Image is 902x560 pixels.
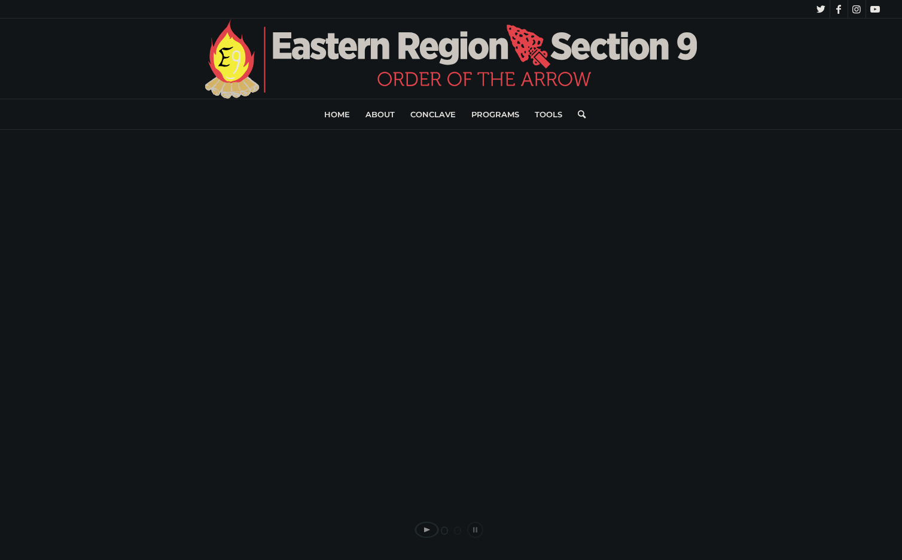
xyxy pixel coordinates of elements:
[464,99,527,129] a: Programs
[527,99,570,129] a: Tools
[454,526,461,535] a: jump to slide 2
[570,99,586,129] a: Search
[403,99,464,129] a: Conclave
[535,109,562,119] span: Tools
[324,109,350,119] span: Home
[316,99,358,129] a: Home
[467,522,483,538] a: stop slideshow
[410,109,456,119] span: Conclave
[365,109,395,119] span: About
[441,526,448,535] a: jump to slide 1
[415,522,439,538] a: start slideshow
[358,99,403,129] a: About
[471,109,519,119] span: Programs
